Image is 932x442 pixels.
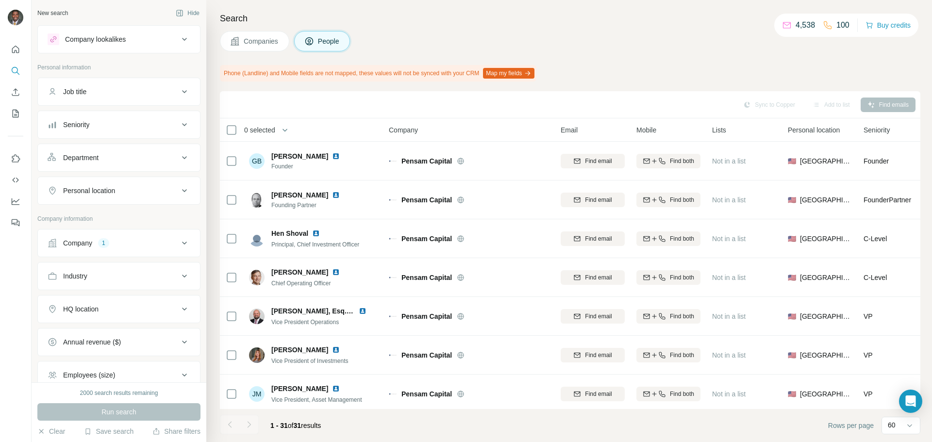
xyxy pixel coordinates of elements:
[561,387,625,401] button: Find email
[800,234,852,244] span: [GEOGRAPHIC_DATA]
[37,9,68,17] div: New search
[636,387,700,401] button: Find both
[712,235,746,243] span: Not in a list
[788,156,796,166] span: 🇺🇸
[63,370,115,380] div: Employees (size)
[670,234,694,243] span: Find both
[98,239,109,247] div: 1
[63,87,86,97] div: Job title
[636,348,700,362] button: Find both
[864,125,890,135] span: Seniority
[65,34,126,44] div: Company lookalikes
[800,350,852,360] span: [GEOGRAPHIC_DATA]
[788,389,796,399] span: 🇺🇸
[271,280,331,287] span: Chief Operating Officer
[561,270,625,285] button: Find email
[37,214,200,223] p: Company information
[712,157,746,165] span: Not in a list
[401,273,452,282] span: Pensam Capital
[271,267,328,277] span: [PERSON_NAME]
[561,125,578,135] span: Email
[401,234,452,244] span: Pensam Capital
[244,36,279,46] span: Companies
[561,193,625,207] button: Find email
[63,304,99,314] div: HQ location
[800,389,852,399] span: [GEOGRAPHIC_DATA]
[332,152,340,160] img: LinkedIn logo
[800,311,852,321] span: [GEOGRAPHIC_DATA]
[796,19,815,31] p: 4,538
[712,274,746,281] span: Not in a list
[585,312,612,321] span: Find email
[332,268,340,276] img: LinkedIn logo
[8,171,23,189] button: Use Surfe API
[38,231,200,255] button: Company1
[864,274,887,281] span: C-Level
[38,297,200,321] button: HQ location
[864,157,889,165] span: Founder
[389,157,397,165] img: Logo of Pensam Capital
[37,63,200,72] p: Personal information
[359,307,366,315] img: LinkedIn logo
[561,154,625,168] button: Find email
[800,156,852,166] span: [GEOGRAPHIC_DATA]
[271,307,364,315] span: [PERSON_NAME], Esq., CPA
[249,231,265,246] img: Avatar
[312,229,320,237] img: LinkedIn logo
[270,422,288,429] span: 1 - 31
[899,390,922,413] div: Open Intercom Messenger
[220,65,536,82] div: Phone (Landline) and Mobile fields are not mapped, these values will not be synced with your CRM
[788,273,796,282] span: 🇺🇸
[63,153,99,163] div: Department
[249,347,265,363] img: Avatar
[271,396,362,403] span: Vice President, Asset Management
[169,6,206,20] button: Hide
[244,125,275,135] span: 0 selected
[38,330,200,354] button: Annual revenue ($)
[864,196,911,204] span: Founder Partner
[585,390,612,398] span: Find email
[249,153,265,169] div: GB
[670,196,694,204] span: Find both
[152,426,200,436] button: Share filters
[389,390,397,398] img: Logo of Pensam Capital
[389,274,397,281] img: Logo of Pensam Capital
[864,312,873,320] span: VP
[8,62,23,80] button: Search
[8,150,23,167] button: Use Surfe on LinkedIn
[788,125,840,135] span: Personal location
[712,351,746,359] span: Not in a list
[8,83,23,101] button: Enrich CSV
[389,351,397,359] img: Logo of Pensam Capital
[670,312,694,321] span: Find both
[585,234,612,243] span: Find email
[8,10,23,25] img: Avatar
[249,309,265,324] img: Avatar
[636,309,700,324] button: Find both
[37,426,65,436] button: Clear
[712,312,746,320] span: Not in a list
[38,113,200,136] button: Seniority
[670,157,694,165] span: Find both
[670,351,694,360] span: Find both
[271,162,351,171] span: Founder
[561,348,625,362] button: Find email
[8,105,23,122] button: My lists
[38,80,200,103] button: Job title
[249,270,265,285] img: Avatar
[865,18,911,32] button: Buy credits
[271,241,359,248] span: Principal, Chief Investment Officer
[712,125,726,135] span: Lists
[585,196,612,204] span: Find email
[800,195,852,205] span: [GEOGRAPHIC_DATA]
[636,270,700,285] button: Find both
[788,311,796,321] span: 🇺🇸
[636,193,700,207] button: Find both
[63,186,115,196] div: Personal location
[401,156,452,166] span: Pensam Capital
[84,426,133,436] button: Save search
[332,346,340,354] img: LinkedIn logo
[836,19,849,31] p: 100
[585,273,612,282] span: Find email
[788,195,796,205] span: 🇺🇸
